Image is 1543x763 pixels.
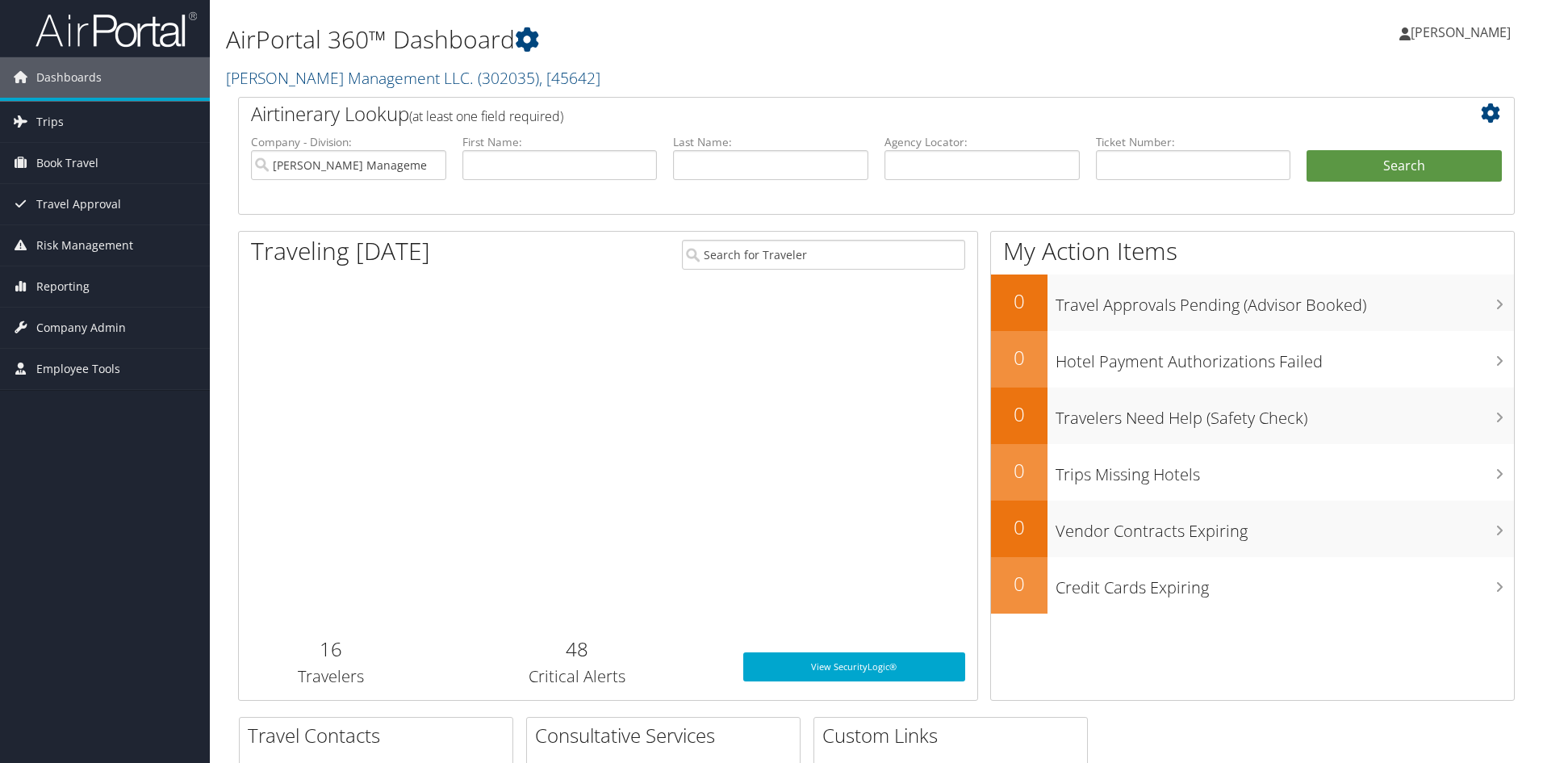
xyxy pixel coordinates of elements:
img: airportal-logo.png [36,10,197,48]
h3: Trips Missing Hotels [1056,455,1514,486]
span: Book Travel [36,143,98,183]
span: Dashboards [36,57,102,98]
h2: 16 [251,635,412,663]
h2: Travel Contacts [248,722,512,749]
h2: 0 [991,514,1047,541]
a: 0Vendor Contracts Expiring [991,501,1514,557]
span: Reporting [36,266,90,307]
label: First Name: [462,134,658,150]
a: 0Credit Cards Expiring [991,557,1514,614]
h3: Hotel Payment Authorizations Failed [1056,342,1514,373]
label: Agency Locator: [884,134,1080,150]
span: Travel Approval [36,184,121,224]
a: [PERSON_NAME] Management LLC. [226,67,600,89]
label: Ticket Number: [1096,134,1291,150]
h2: 0 [991,287,1047,315]
h2: Custom Links [822,722,1087,749]
h3: Travelers Need Help (Safety Check) [1056,399,1514,430]
h2: 48 [436,635,719,663]
h3: Critical Alerts [436,665,719,688]
h3: Vendor Contracts Expiring [1056,512,1514,543]
h2: Airtinerary Lookup [251,100,1395,128]
h3: Travel Approvals Pending (Advisor Booked) [1056,286,1514,317]
span: Trips [36,102,64,142]
span: [PERSON_NAME] [1411,23,1511,41]
h2: 0 [991,570,1047,597]
h1: My Action Items [991,234,1514,268]
a: 0Hotel Payment Authorizations Failed [991,331,1514,388]
a: 0Travelers Need Help (Safety Check) [991,388,1514,444]
span: Employee Tools [36,349,120,389]
span: , [ 45642 ] [539,67,600,89]
h1: Traveling [DATE] [251,234,430,268]
a: View SecurityLogic® [743,652,965,681]
a: [PERSON_NAME] [1399,8,1527,57]
input: Search for Traveler [682,240,965,270]
h2: 0 [991,457,1047,484]
label: Last Name: [673,134,868,150]
h2: Consultative Services [535,722,800,749]
span: ( 302035 ) [478,67,539,89]
span: Company Admin [36,308,126,348]
button: Search [1307,150,1502,182]
h2: 0 [991,344,1047,371]
h2: 0 [991,400,1047,428]
label: Company - Division: [251,134,446,150]
a: 0Travel Approvals Pending (Advisor Booked) [991,275,1514,331]
h3: Credit Cards Expiring [1056,568,1514,599]
span: Risk Management [36,225,133,266]
a: 0Trips Missing Hotels [991,444,1514,501]
h3: Travelers [251,665,412,688]
h1: AirPortal 360™ Dashboard [226,23,1093,57]
span: (at least one field required) [409,107,563,125]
